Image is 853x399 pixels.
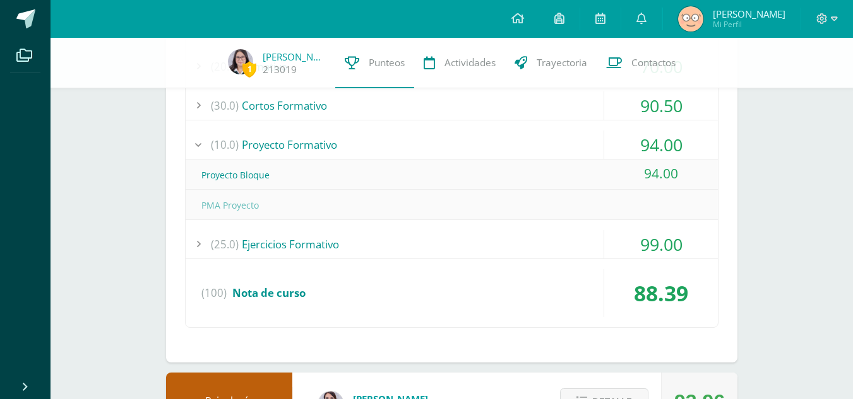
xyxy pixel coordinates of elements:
div: PMA Proyecto [186,191,718,219]
div: Cortos Formativo [186,91,718,120]
div: 88.39 [604,269,718,317]
img: 07f72299047296dc8baa6628d0fb2535.png [228,49,253,74]
span: Nota de curso [232,286,306,300]
div: Ejercicios Formativo [186,230,718,258]
span: Mi Perfil [713,19,785,30]
span: (10.0) [211,130,239,159]
span: Contactos [631,56,676,69]
img: 667098a006267a6223603c07e56c782e.png [678,6,703,32]
div: Proyecto Bloque [186,161,718,189]
div: 94.00 [604,159,718,188]
a: Contactos [597,38,685,88]
span: Punteos [369,56,405,69]
div: Proyecto Formativo [186,130,718,159]
a: Trayectoria [505,38,597,88]
span: (25.0) [211,230,239,258]
a: [PERSON_NAME] [263,50,326,63]
div: 99.00 [604,230,718,258]
span: Actividades [444,56,496,69]
span: (30.0) [211,91,239,120]
div: 94.00 [604,130,718,159]
span: 1 [242,61,256,77]
a: Punteos [335,38,414,88]
a: 213019 [263,63,297,76]
span: (100) [201,269,227,317]
span: Trayectoria [537,56,587,69]
span: [PERSON_NAME] [713,8,785,20]
a: Actividades [414,38,505,88]
div: 90.50 [604,91,718,120]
